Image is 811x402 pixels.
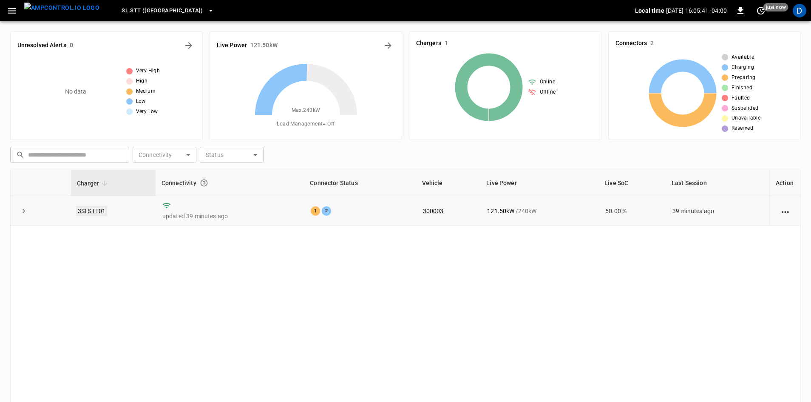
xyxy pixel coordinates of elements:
p: No data [65,87,87,96]
span: Suspended [732,104,759,113]
span: Offline [540,88,556,97]
th: Live SoC [598,170,666,196]
button: expand row [17,205,30,217]
span: Preparing [732,74,756,82]
div: / 240 kW [487,207,592,215]
p: Local time [635,6,664,15]
button: All Alerts [182,39,196,52]
div: 1 [311,206,320,216]
p: updated 39 minutes ago [162,212,297,220]
span: Medium [136,87,156,96]
td: 50.00 % [598,196,666,226]
h6: 0 [70,41,73,50]
h6: 1 [445,39,448,48]
div: profile-icon [793,4,806,17]
button: Connection between the charger and our software. [196,175,212,191]
span: Low [136,97,146,106]
img: ampcontrol.io logo [24,3,99,13]
a: 300003 [423,208,444,214]
span: Available [732,53,754,62]
th: Last Session [666,170,769,196]
h6: 121.50 kW [250,41,278,50]
div: 2 [322,206,331,216]
span: Finished [732,84,752,92]
button: Energy Overview [381,39,395,52]
button: SL.STT ([GEOGRAPHIC_DATA]) [118,3,218,19]
h6: Connectors [615,39,647,48]
p: 121.50 kW [487,207,514,215]
th: Connector Status [304,170,416,196]
span: Very High [136,67,160,75]
span: Max. 240 kW [292,106,320,115]
a: 3SLSTT01 [76,206,107,216]
button: set refresh interval [754,4,768,17]
span: Charging [732,63,754,72]
h6: Chargers [416,39,441,48]
th: Action [769,170,800,196]
span: just now [763,3,788,11]
span: Very Low [136,108,158,116]
h6: Live Power [217,41,247,50]
h6: 2 [650,39,654,48]
h6: Unresolved Alerts [17,41,66,50]
span: Charger [77,178,110,188]
p: [DATE] 16:05:41 -04:00 [666,6,727,15]
span: Online [540,78,555,86]
span: SL.STT ([GEOGRAPHIC_DATA]) [122,6,203,16]
span: Unavailable [732,114,760,123]
span: Load Management = Off [277,120,335,128]
td: 39 minutes ago [666,196,769,226]
div: action cell options [780,207,791,215]
div: Connectivity [162,175,298,191]
span: Reserved [732,124,753,133]
span: High [136,77,148,86]
th: Live Power [480,170,598,196]
span: Faulted [732,94,750,103]
th: Vehicle [416,170,481,196]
